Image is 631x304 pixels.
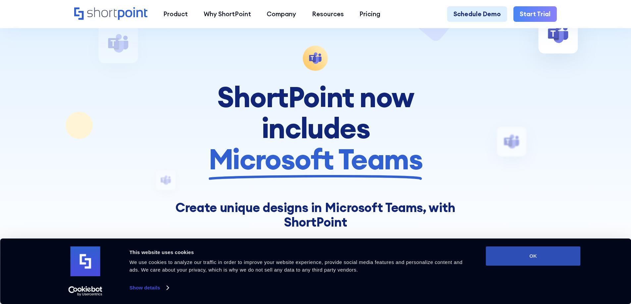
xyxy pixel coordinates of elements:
a: Usercentrics Cookiebot - opens in a new window [56,286,114,296]
img: logo [71,246,100,276]
a: Schedule Demo [447,6,507,22]
span: Microsoft Teams [209,144,422,175]
button: OK [486,246,581,266]
a: Company [259,6,304,22]
a: Why ShortPoint [196,6,259,22]
div: This website uses cookies [130,248,471,256]
span: We use cookies to analyze our traffic in order to improve your website experience, provide social... [130,259,463,273]
a: Pricing [352,6,389,22]
div: Resources [312,9,344,19]
a: Home [74,7,147,21]
a: Show details [130,283,169,293]
div: Why ShortPoint [204,9,251,19]
div: Product [163,9,188,19]
p: ShortPoint brings creativity and functionality to Microsoft Teams, allowing for tabs with our uni... [168,238,463,285]
a: Resources [304,6,352,22]
h1: ShortPoint now includes [168,81,463,175]
div: Pricing [359,9,380,19]
div: Company [267,9,296,19]
a: Product [155,6,196,22]
h2: Create unique designs in Microsoft Teams, with ShortPoint [168,200,463,229]
a: Start Trial [513,6,557,22]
